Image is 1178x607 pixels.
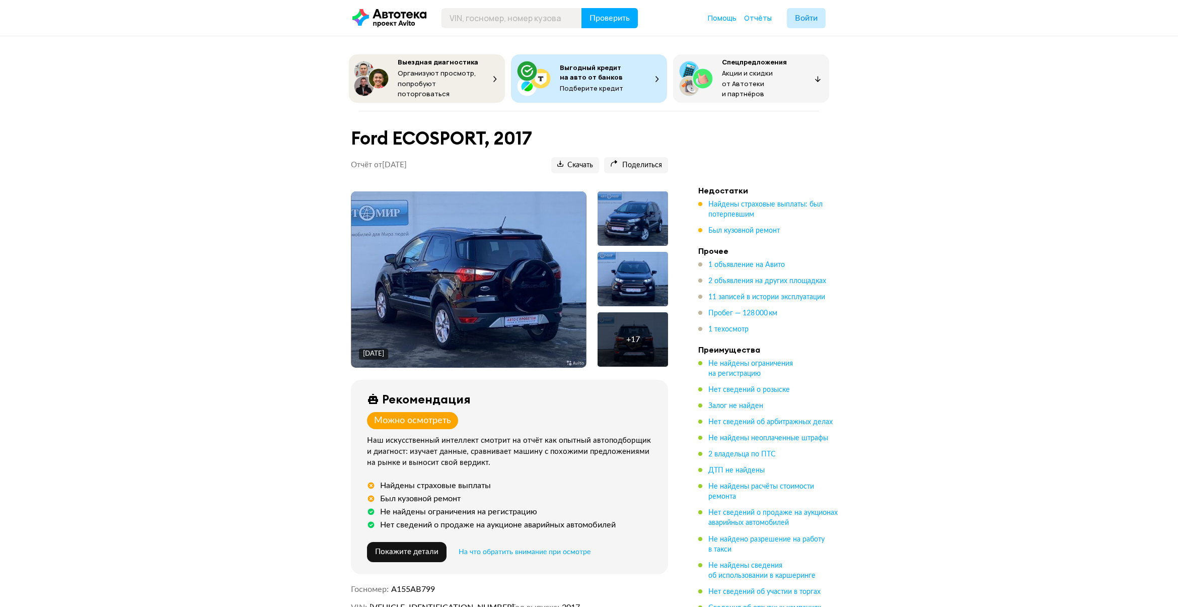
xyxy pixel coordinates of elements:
[708,435,828,442] span: Не найдены неоплаченные штрафы
[795,14,818,22] span: Войти
[374,415,451,426] div: Можно осмотреть
[708,386,790,393] span: Нет сведений о розыске
[380,520,616,530] div: Нет сведений о продаже на аукционе аварийных автомобилей
[380,494,461,504] div: Был кузовной ремонт
[351,584,389,594] dt: Госномер
[708,360,793,377] span: Не найдены ограничения на регистрацию
[708,261,785,268] span: 1 объявление на Авито
[590,14,630,22] span: Проверить
[708,451,776,458] span: 2 владельца по ПТС
[708,201,823,218] span: Найдены страховые выплаты: был потерпевшим
[375,548,438,556] span: Покажите детали
[581,8,638,28] button: Проверить
[708,536,825,553] span: Не найдено разрешение на работу в такси
[398,57,478,66] span: Выездная диагностика
[511,54,667,103] button: Выгодный кредит на авто от банковПодберите кредит
[708,278,826,285] span: 2 объявления на других площадках
[363,350,384,359] div: [DATE]
[560,63,623,82] span: Выгодный кредит на авто от банков
[708,326,749,333] span: 1 техосмотр
[673,54,829,103] button: СпецпредложенияАкции и скидки от Автотеки и партнёров
[698,345,839,355] h4: Преимущества
[708,13,737,23] a: Помощь
[708,467,765,474] span: ДТП не найдены
[708,509,838,526] span: Нет сведений о продаже на аукционах аварийных автомобилей
[708,227,780,234] span: Был кузовной ремонт
[708,310,777,317] span: Пробег — 128 000 км
[604,157,668,173] button: Поделиться
[708,294,825,301] span: 11 записей в истории эксплуатации
[367,542,447,562] button: Покажите детали
[441,8,582,28] input: VIN, госномер, номер кузова
[349,54,505,103] button: Выездная диагностикаОрганизуют просмотр, попробуют поторговаться
[557,161,593,170] span: Скачать
[551,157,599,173] button: Скачать
[708,483,814,500] span: Не найдены расчёты стоимости ремонта
[626,334,640,345] div: + 17
[708,588,821,595] span: Нет сведений об участии в торгах
[722,69,773,98] span: Акции и скидки от Автотеки и партнёров
[708,562,816,579] span: Не найдены сведения об использовании в каршеринге
[380,507,537,517] div: Не найдены ограничения на регистрацию
[787,8,826,28] button: Войти
[722,57,787,66] span: Спецпредложения
[708,419,833,426] span: Нет сведений об арбитражных делах
[351,127,668,149] h1: Ford ECOSPORT, 2017
[367,435,656,468] div: Наш искусственный интеллект смотрит на отчёт как опытный автоподборщик и диагност: изучает данные...
[459,549,591,556] span: На что обратить внимание при осмотре
[380,481,491,491] div: Найдены страховые выплаты
[351,191,586,368] img: Main car
[744,13,772,23] a: Отчёты
[698,246,839,256] h4: Прочее
[708,402,763,410] span: Залог не найден
[610,161,662,170] span: Поделиться
[391,585,435,593] span: А155АВ799
[382,392,471,406] div: Рекомендация
[560,84,623,93] span: Подберите кредит
[351,160,407,170] p: Отчёт от [DATE]
[698,185,839,195] h4: Недостатки
[398,69,476,98] span: Организуют просмотр, попробуют поторговаться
